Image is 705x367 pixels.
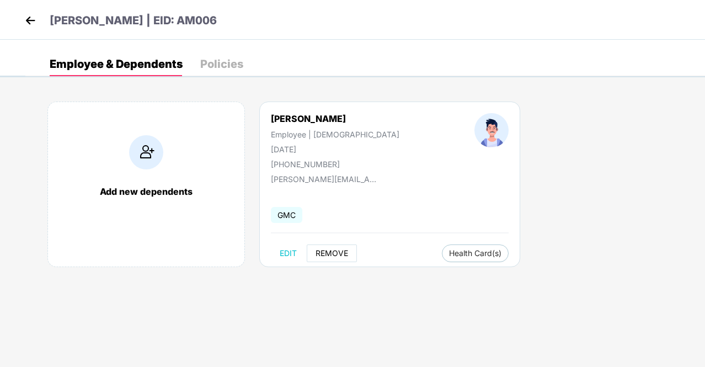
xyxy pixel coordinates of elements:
[442,244,509,262] button: Health Card(s)
[271,244,306,262] button: EDIT
[271,207,302,223] span: GMC
[200,58,243,70] div: Policies
[271,145,399,154] div: [DATE]
[22,12,39,29] img: back
[316,249,348,258] span: REMOVE
[474,113,509,147] img: profileImage
[59,186,233,197] div: Add new dependents
[271,159,399,169] div: [PHONE_NUMBER]
[271,174,381,184] div: [PERSON_NAME][EMAIL_ADDRESS]
[280,249,297,258] span: EDIT
[307,244,357,262] button: REMOVE
[129,135,163,169] img: addIcon
[50,58,183,70] div: Employee & Dependents
[271,130,399,139] div: Employee | [DEMOGRAPHIC_DATA]
[50,12,217,29] p: [PERSON_NAME] | EID: AM006
[271,113,399,124] div: [PERSON_NAME]
[449,251,501,256] span: Health Card(s)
